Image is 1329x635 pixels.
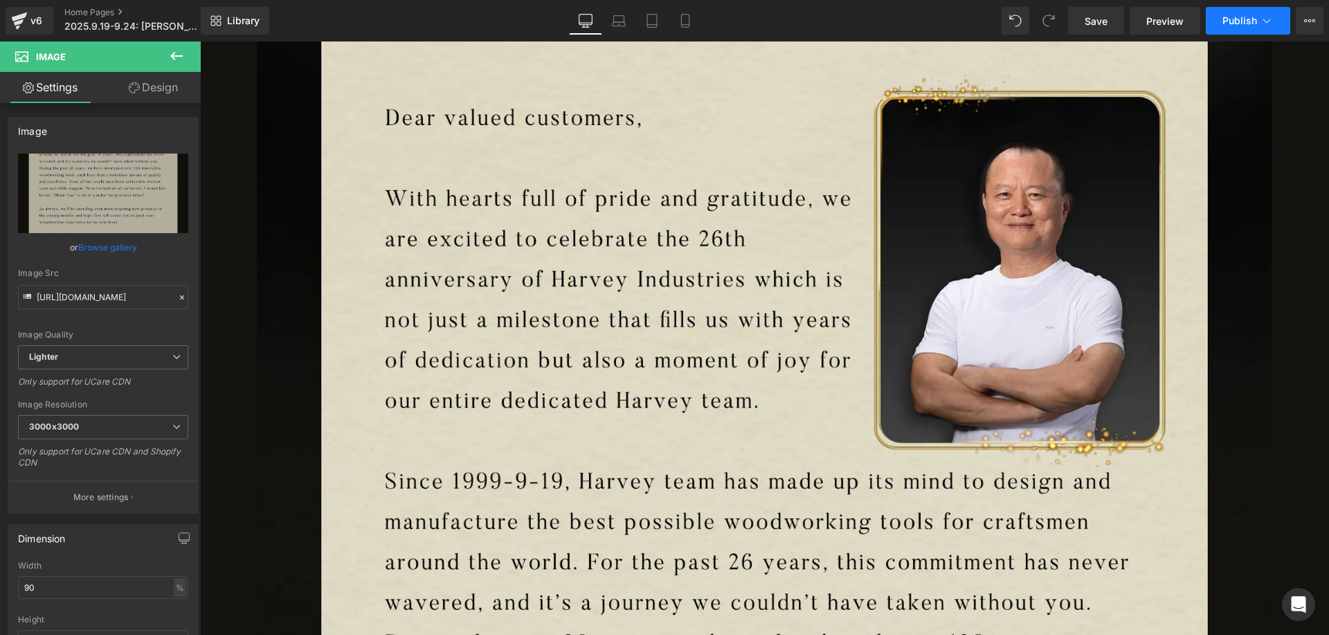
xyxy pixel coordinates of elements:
button: Redo [1035,7,1063,35]
div: Width [18,561,188,571]
button: More [1296,7,1323,35]
div: Open Intercom Messenger [1282,588,1315,621]
span: Preview [1146,14,1184,28]
div: Height [18,615,188,625]
a: Browse gallery [78,235,137,259]
a: Mobile [669,7,702,35]
a: Laptop [602,7,635,35]
div: v6 [28,12,45,30]
a: Tablet [635,7,669,35]
div: Only support for UCare CDN [18,376,188,396]
button: More settings [8,481,198,513]
button: Publish [1206,7,1290,35]
button: Undo [1002,7,1029,35]
div: Image Quality [18,330,188,340]
a: New Library [201,7,269,35]
span: 2025.9.19-9.24: [PERSON_NAME] 26-jähriges Jubiläum [64,21,197,32]
div: Image Src [18,268,188,278]
b: Lighter [29,351,58,362]
span: Library [227,15,260,27]
a: Design [103,72,204,103]
div: % [174,578,186,597]
a: Home Pages [64,7,224,18]
input: auto [18,576,188,599]
span: Save [1085,14,1107,28]
div: Only support for UCare CDN and Shopify CDN [18,446,188,477]
span: Image [36,51,66,62]
span: Publish [1222,15,1257,26]
b: 3000x3000 [29,421,79,432]
a: v6 [6,7,53,35]
p: More settings [73,491,129,504]
div: Image [18,118,47,137]
a: Desktop [569,7,602,35]
input: Link [18,285,188,309]
a: Preview [1130,7,1200,35]
div: Dimension [18,525,66,544]
div: Image Resolution [18,400,188,409]
div: or [18,240,188,255]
